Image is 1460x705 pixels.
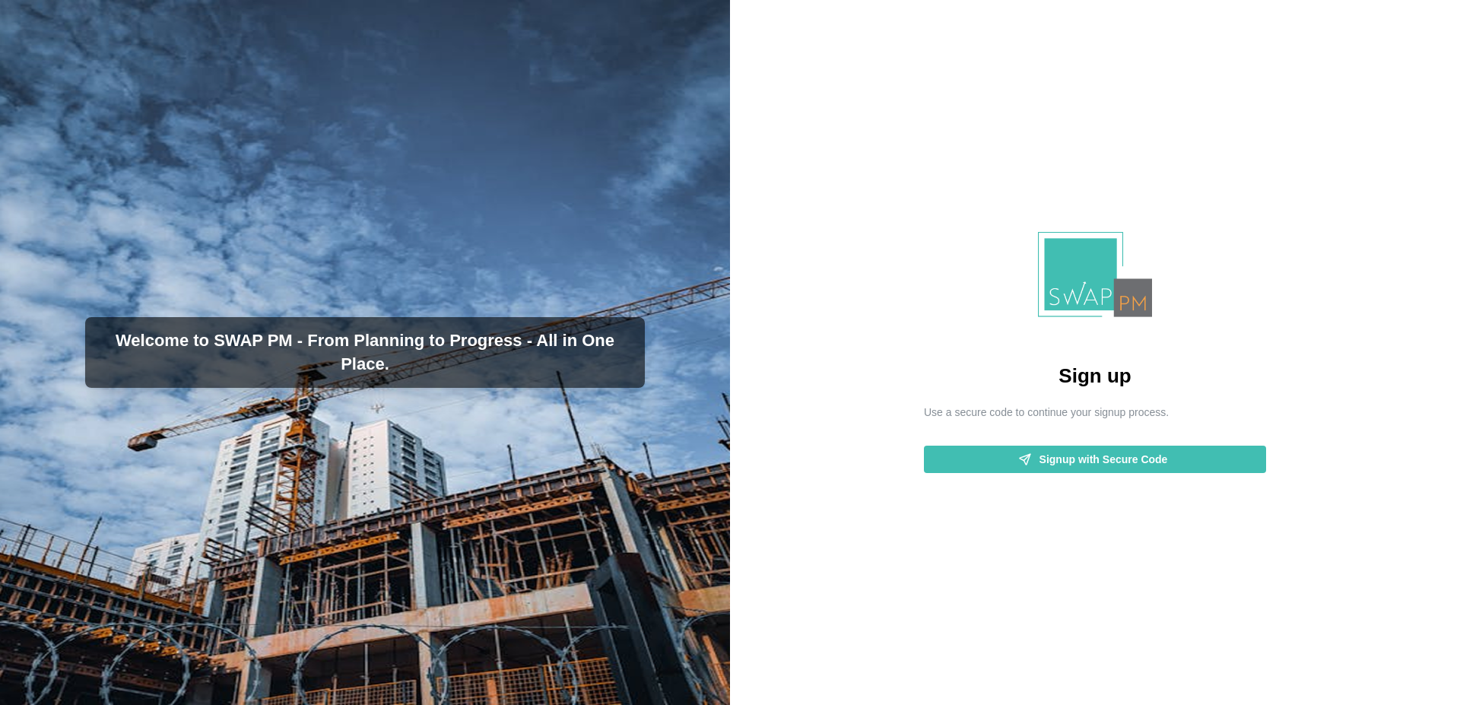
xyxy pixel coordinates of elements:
div: Use a secure code to continue your signup process. [924,405,1169,421]
h2: Sign up [1058,363,1131,389]
span: Signup with Secure Code [1039,446,1168,472]
a: Signup with Secure Code [924,446,1266,473]
h3: Welcome to SWAP PM - From Planning to Progress - All in One Place. [97,329,633,376]
img: Logo [1038,232,1152,318]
